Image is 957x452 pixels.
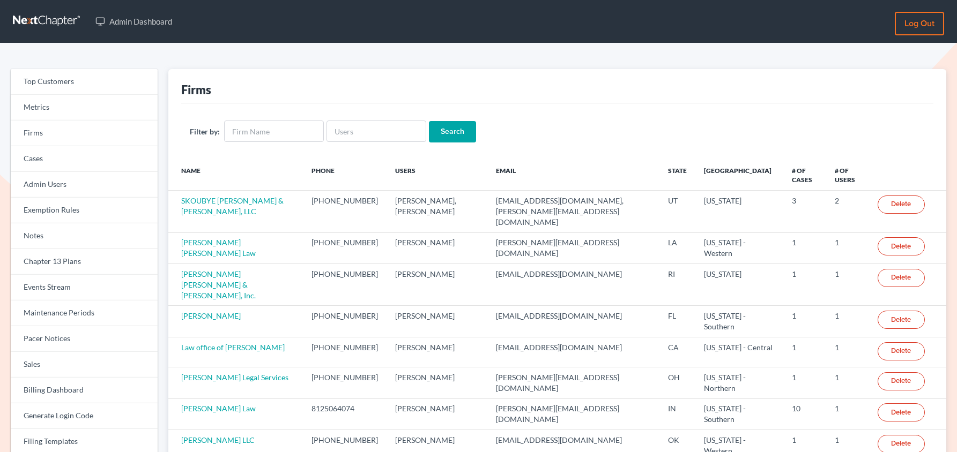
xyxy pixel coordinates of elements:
td: 1 [826,398,869,430]
td: 1 [783,232,826,263]
a: Delete [878,372,925,390]
a: Log out [895,12,944,35]
td: [EMAIL_ADDRESS][DOMAIN_NAME] [487,306,660,337]
td: 1 [783,264,826,306]
td: CA [659,337,695,367]
a: Delete [878,403,925,421]
td: [US_STATE] - Southern [695,306,783,337]
a: [PERSON_NAME] LLC [181,435,255,445]
td: [PERSON_NAME][EMAIL_ADDRESS][DOMAIN_NAME] [487,232,660,263]
td: 1 [783,337,826,367]
td: 8125064074 [303,398,387,430]
a: SKOUBYE [PERSON_NAME] & [PERSON_NAME], LLC [181,196,284,216]
td: [PERSON_NAME] [387,264,487,306]
input: Firm Name [224,120,324,142]
div: Firms [181,82,211,97]
td: 1 [826,264,869,306]
a: Exemption Rules [11,198,158,223]
td: 1 [826,337,869,367]
a: Pacer Notices [11,326,158,352]
td: [US_STATE] - Northern [695,367,783,398]
a: Delete [878,311,925,329]
a: Billing Dashboard [11,378,158,403]
td: 1 [783,367,826,398]
td: [PERSON_NAME] [387,367,487,398]
td: [EMAIL_ADDRESS][DOMAIN_NAME] [487,264,660,306]
th: # of Users [826,160,869,191]
a: Law office of [PERSON_NAME] [181,343,285,352]
a: Chapter 13 Plans [11,249,158,275]
a: [PERSON_NAME] [PERSON_NAME] Law [181,238,256,258]
th: Users [387,160,487,191]
th: Email [487,160,660,191]
a: Maintenance Periods [11,300,158,326]
td: [PHONE_NUMBER] [303,337,387,367]
td: [PERSON_NAME] [387,306,487,337]
a: Sales [11,352,158,378]
td: 1 [826,232,869,263]
a: Admin Users [11,172,158,198]
a: Metrics [11,95,158,120]
td: [PHONE_NUMBER] [303,367,387,398]
td: [US_STATE] - Southern [695,398,783,430]
td: RI [659,264,695,306]
a: Delete [878,195,925,214]
input: Search [429,121,476,142]
td: 1 [826,367,869,398]
td: [PERSON_NAME][EMAIL_ADDRESS][DOMAIN_NAME] [487,398,660,430]
a: [PERSON_NAME] Law [181,404,256,413]
td: 1 [826,306,869,337]
td: [PHONE_NUMBER] [303,191,387,232]
td: [PERSON_NAME], [PERSON_NAME] [387,191,487,232]
th: Name [168,160,303,191]
td: OH [659,367,695,398]
th: State [659,160,695,191]
a: Top Customers [11,69,158,95]
td: [US_STATE] [695,191,783,232]
td: 1 [783,306,826,337]
a: Delete [878,342,925,360]
td: [PHONE_NUMBER] [303,306,387,337]
a: [PERSON_NAME] [181,311,241,320]
a: Cases [11,146,158,172]
a: Generate Login Code [11,403,158,429]
a: Notes [11,223,158,249]
td: [US_STATE] - Central [695,337,783,367]
th: [GEOGRAPHIC_DATA] [695,160,783,191]
a: [PERSON_NAME] Legal Services [181,373,288,382]
td: [US_STATE] - Western [695,232,783,263]
td: [PHONE_NUMBER] [303,232,387,263]
td: 3 [783,191,826,232]
td: [PHONE_NUMBER] [303,264,387,306]
td: [PERSON_NAME][EMAIL_ADDRESS][DOMAIN_NAME] [487,367,660,398]
td: [PERSON_NAME] [387,398,487,430]
a: Delete [878,237,925,255]
input: Users [327,120,426,142]
td: IN [659,398,695,430]
a: Delete [878,269,925,287]
td: FL [659,306,695,337]
a: Admin Dashboard [90,12,177,31]
a: [PERSON_NAME] [PERSON_NAME] & [PERSON_NAME], Inc. [181,269,256,300]
td: [PERSON_NAME] [387,337,487,367]
th: Phone [303,160,387,191]
a: Events Stream [11,275,158,300]
td: 2 [826,191,869,232]
td: [EMAIL_ADDRESS][DOMAIN_NAME], [PERSON_NAME][EMAIL_ADDRESS][DOMAIN_NAME] [487,191,660,232]
td: [EMAIL_ADDRESS][DOMAIN_NAME] [487,337,660,367]
td: LA [659,232,695,263]
label: Filter by: [190,126,220,137]
td: [US_STATE] [695,264,783,306]
td: [PERSON_NAME] [387,232,487,263]
td: 10 [783,398,826,430]
th: # of Cases [783,160,826,191]
td: UT [659,191,695,232]
a: Firms [11,120,158,146]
